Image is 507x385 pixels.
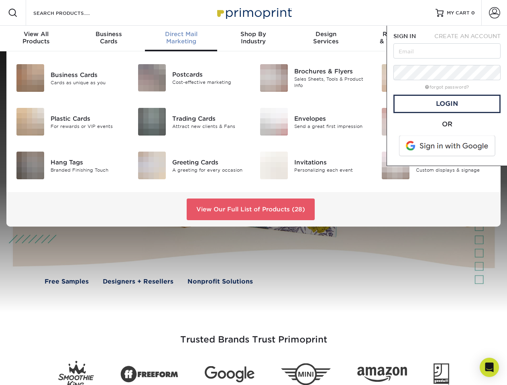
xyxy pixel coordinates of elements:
[362,30,434,38] span: Resources
[434,33,501,39] span: CREATE AN ACCOUNT
[217,26,289,51] a: Shop ByIndustry
[471,10,475,16] span: 0
[145,30,217,38] span: Direct Mail
[290,30,362,45] div: Services
[357,367,407,382] img: Amazon
[205,366,255,383] img: Google
[393,43,501,59] input: Email
[425,85,469,90] a: forgot password?
[290,30,362,38] span: Design
[33,8,111,18] input: SEARCH PRODUCTS.....
[362,26,434,51] a: Resources& Templates
[434,363,449,385] img: Goodwill
[145,30,217,45] div: Marketing
[217,30,289,38] span: Shop By
[393,33,416,39] span: SIGN IN
[2,361,68,382] iframe: Google Customer Reviews
[214,4,294,21] img: Primoprint
[72,26,145,51] a: BusinessCards
[480,358,499,377] div: Open Intercom Messenger
[72,30,145,45] div: Cards
[393,120,501,129] div: OR
[447,10,470,16] span: MY CART
[19,315,489,355] h3: Trusted Brands Trust Primoprint
[217,30,289,45] div: Industry
[72,30,145,38] span: Business
[187,199,315,220] a: View Our Full List of Products (28)
[290,26,362,51] a: DesignServices
[145,26,217,51] a: Direct MailMarketing
[393,95,501,113] a: Login
[362,30,434,45] div: & Templates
